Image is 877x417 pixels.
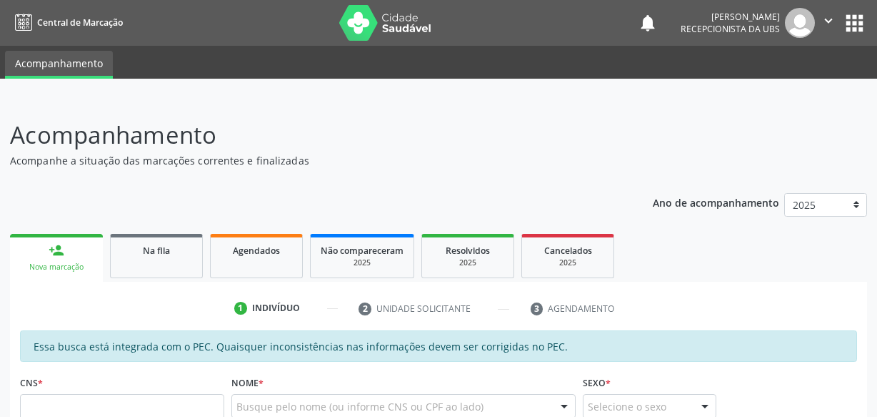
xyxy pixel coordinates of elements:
p: Acompanhe a situação das marcações correntes e finalizadas [10,153,610,168]
span: Recepcionista da UBS [681,23,780,35]
i:  [821,13,836,29]
button:  [815,8,842,38]
a: Acompanhamento [5,51,113,79]
a: Central de Marcação [10,11,123,34]
span: Central de Marcação [37,16,123,29]
span: Na fila [143,245,170,257]
div: person_add [49,242,64,258]
div: [PERSON_NAME] [681,11,780,23]
p: Ano de acompanhamento [653,193,779,211]
label: Nome [231,372,264,394]
span: Cancelados [544,245,592,257]
div: 2025 [432,257,503,268]
button: apps [842,11,867,36]
label: Sexo [583,372,611,394]
span: Busque pelo nome (ou informe CNS ou CPF ao lado) [236,399,483,414]
div: Indivíduo [252,302,300,315]
span: Resolvidos [446,245,490,257]
button: notifications [638,13,658,33]
div: 2025 [321,257,404,268]
p: Acompanhamento [10,117,610,153]
div: 1 [234,302,247,315]
span: Agendados [233,245,280,257]
div: Essa busca está integrada com o PEC. Quaisquer inconsistências nas informações devem ser corrigid... [20,330,857,362]
div: Nova marcação [20,262,93,273]
div: 2025 [532,257,603,268]
img: img [785,8,815,38]
span: Selecione o sexo [588,399,666,414]
span: Não compareceram [321,245,404,257]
